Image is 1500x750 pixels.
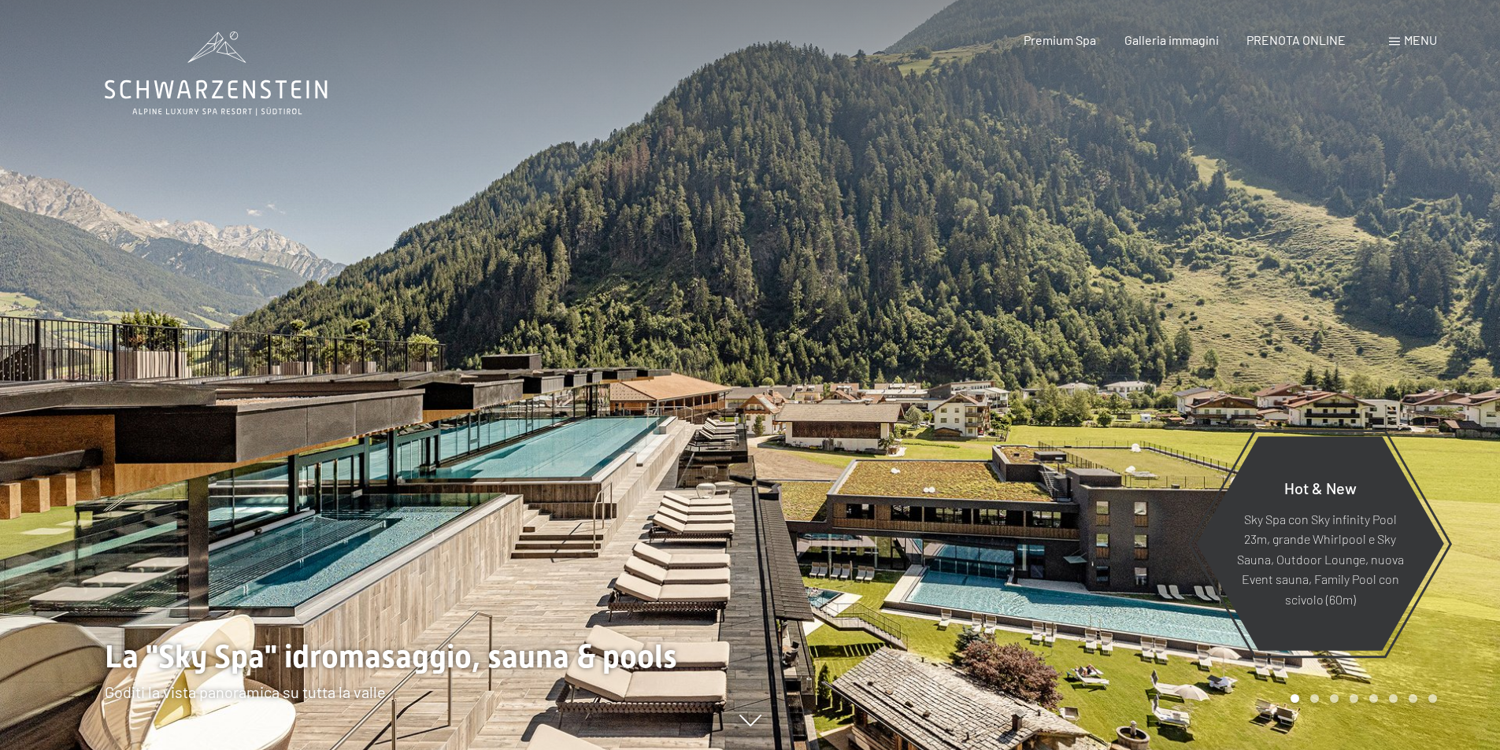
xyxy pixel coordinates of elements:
div: Carousel Page 1 (Current Slide) [1291,694,1299,703]
span: Menu [1404,32,1437,47]
a: Hot & New Sky Spa con Sky infinity Pool 23m, grande Whirlpool e Sky Sauna, Outdoor Lounge, nuova ... [1195,435,1445,652]
p: Sky Spa con Sky infinity Pool 23m, grande Whirlpool e Sky Sauna, Outdoor Lounge, nuova Event saun... [1235,508,1406,609]
div: Carousel Page 2 [1310,694,1319,703]
div: Carousel Page 5 [1369,694,1378,703]
a: Galleria immagini [1124,32,1219,47]
a: Premium Spa [1024,32,1096,47]
a: PRENOTA ONLINE [1246,32,1346,47]
div: Carousel Page 6 [1389,694,1398,703]
div: Carousel Page 4 [1350,694,1358,703]
div: Carousel Pagination [1285,694,1437,703]
span: Hot & New [1284,478,1357,497]
div: Carousel Page 3 [1330,694,1339,703]
div: Carousel Page 7 [1409,694,1417,703]
div: Carousel Page 8 [1428,694,1437,703]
